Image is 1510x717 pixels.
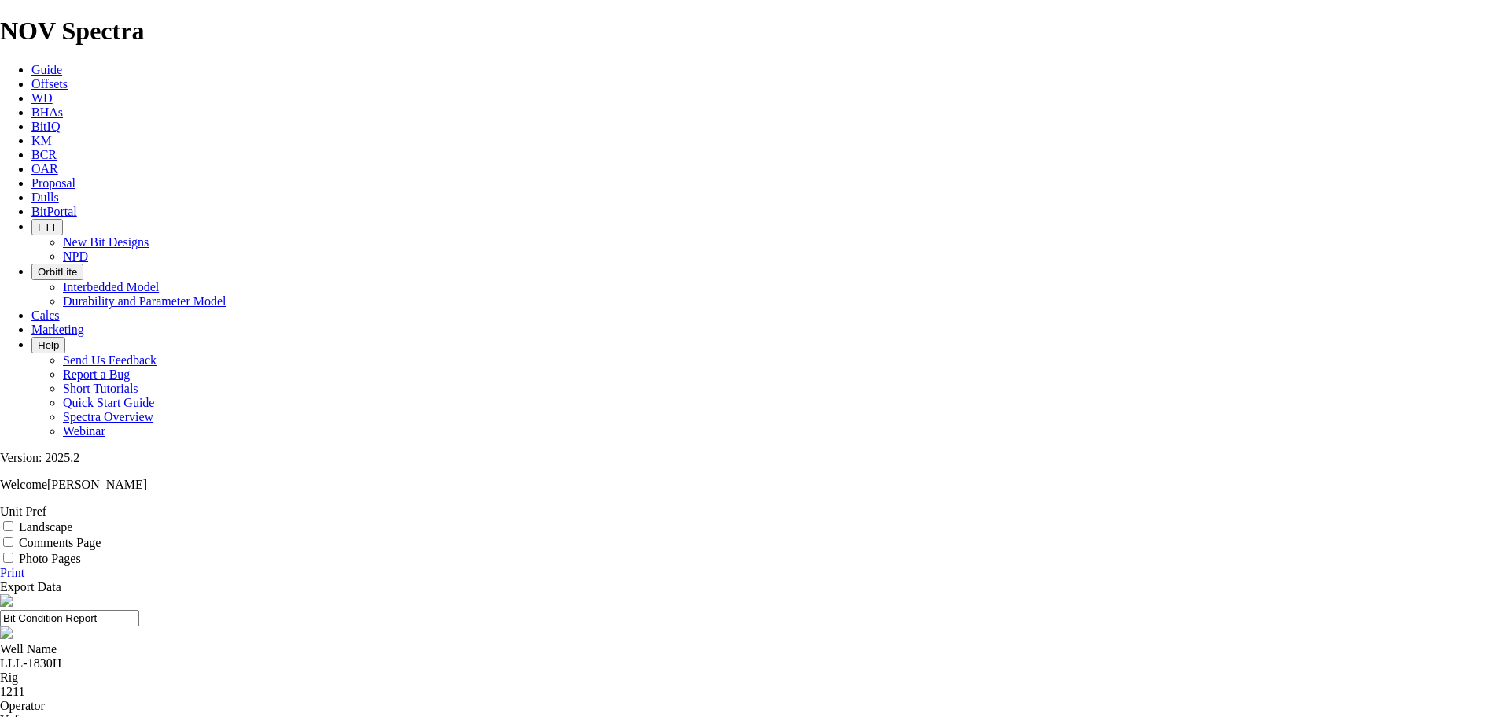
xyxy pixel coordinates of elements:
span: [PERSON_NAME] [47,478,147,491]
label: Landscape [19,520,72,534]
a: KM [31,134,52,147]
label: Photo Pages [19,552,81,565]
span: OrbitLite [38,266,77,278]
a: BHAs [31,105,63,119]
a: Quick Start Guide [63,396,154,409]
button: Help [31,337,65,353]
a: Send Us Feedback [63,353,157,367]
span: FTT [38,221,57,233]
a: Marketing [31,323,84,336]
a: OAR [31,162,58,176]
button: FTT [31,219,63,235]
a: Report a Bug [63,368,130,381]
a: Offsets [31,77,68,91]
a: Webinar [63,424,105,438]
a: BitIQ [31,120,60,133]
a: Short Tutorials [63,382,138,395]
a: BCR [31,148,57,161]
a: Interbedded Model [63,280,159,294]
a: Proposal [31,176,75,190]
a: Durability and Parameter Model [63,294,226,308]
a: Spectra Overview [63,410,153,423]
label: Comments Page [19,536,101,549]
a: New Bit Designs [63,235,149,249]
a: Guide [31,63,62,76]
a: Dulls [31,190,59,204]
button: OrbitLite [31,264,83,280]
a: BitPortal [31,205,77,218]
a: Calcs [31,309,60,322]
a: WD [31,91,53,105]
a: NPD [63,249,88,263]
span: Help [38,339,59,351]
